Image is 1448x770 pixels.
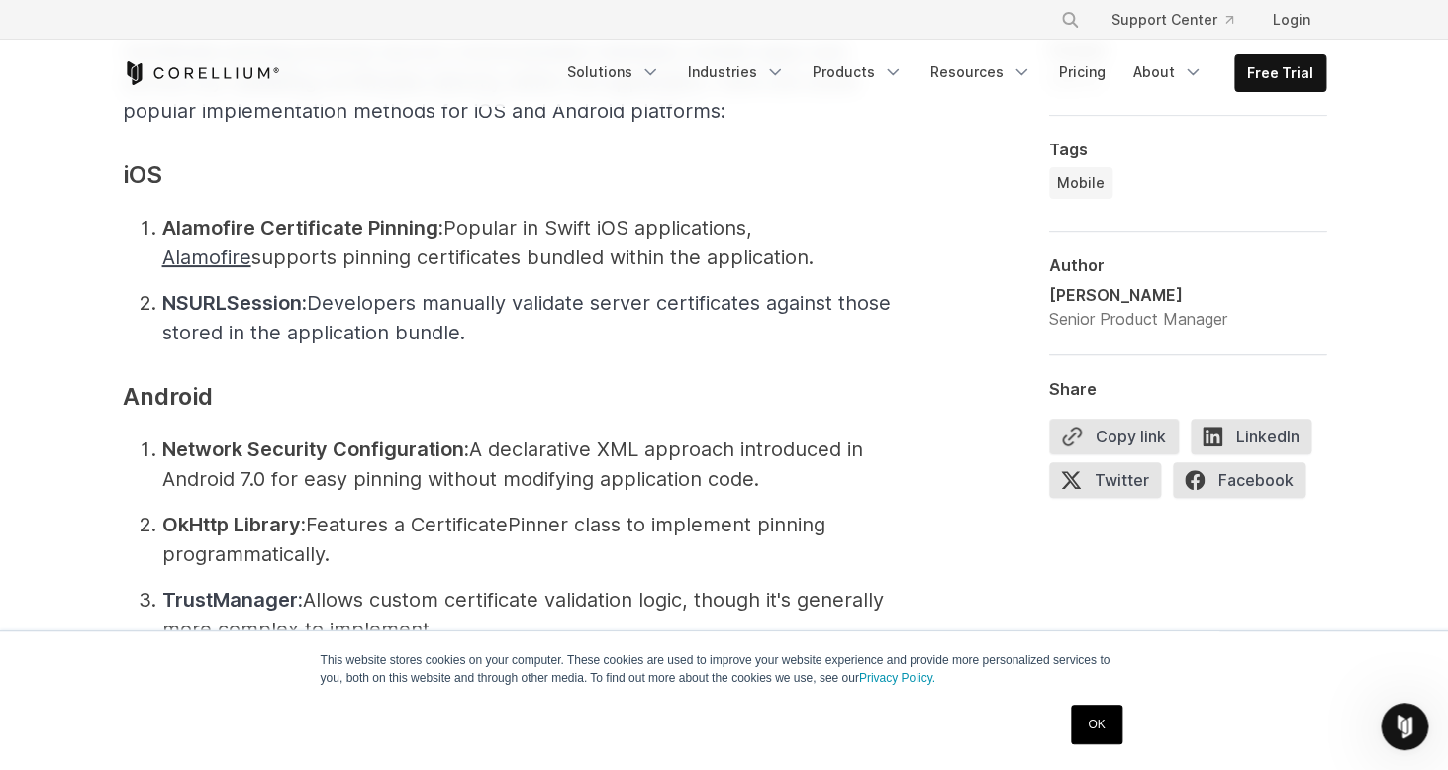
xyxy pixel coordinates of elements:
a: Corellium Home [123,61,280,85]
a: Facebook [1173,462,1317,506]
a: Solutions [555,54,672,90]
strong: Alamofire Certificate Pinning: [162,216,443,240]
iframe: Intercom live chat [1381,703,1428,750]
a: Twitter [1049,462,1173,506]
div: Navigation Menu [555,54,1326,92]
a: OK [1071,705,1121,744]
a: Support Center [1096,2,1249,38]
strong: Network Security Configuration: [162,437,469,461]
a: Pricing [1047,54,1117,90]
strong: TrustManager: [162,588,303,612]
div: [PERSON_NAME] [1049,283,1227,307]
li: Features a CertificatePinner class to implement pinning programmatically. [162,510,915,569]
a: Free Trial [1235,55,1325,91]
a: Privacy Policy. [859,671,935,685]
span: Facebook [1173,462,1305,498]
span: Allows custom certificate validation logic, though it's generally more complex to implement. [162,588,884,641]
a: Mobile [1049,167,1112,199]
li: A declarative XML approach introduced in Android 7.0 for easy pinning without modifying applicati... [162,434,915,494]
a: LinkedIn [1191,419,1323,462]
strong: NSURLSession: [162,291,307,315]
span: Certificate pinning ensures secure communication between mobile apps and servers by validating ce... [123,40,858,123]
div: Author [1049,255,1326,275]
span: LinkedIn [1191,419,1311,454]
span: Twitter [1049,462,1161,498]
button: Search [1052,2,1088,38]
a: Alamofire [162,245,251,269]
div: Share [1049,379,1326,399]
div: Navigation Menu [1036,2,1326,38]
a: About [1121,54,1214,90]
h4: iOS [123,157,915,193]
p: This website stores cookies on your computer. These cookies are used to improve your website expe... [321,651,1128,687]
div: Senior Product Manager [1049,307,1227,331]
strong: OkHttp Library: [162,513,306,536]
div: Tags [1049,140,1326,159]
span: Developers manually validate server certificates against those stored in the application bundle. [162,291,891,344]
a: Industries [676,54,797,90]
h4: Android [123,379,915,415]
span: Mobile [1057,173,1105,193]
li: Popular in Swift iOS applications, supports pinning certificates bundled within the application. [162,213,915,272]
a: Login [1257,2,1326,38]
button: Copy link [1049,419,1179,454]
a: Resources [918,54,1043,90]
a: Products [801,54,915,90]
